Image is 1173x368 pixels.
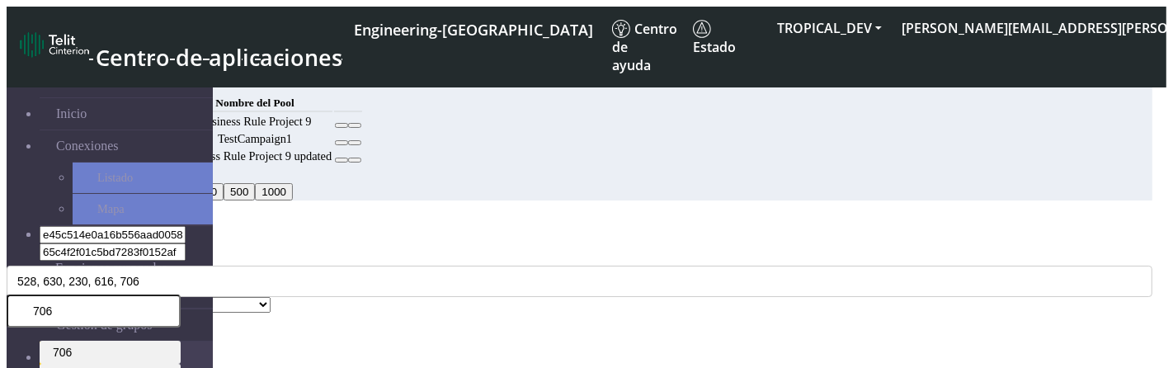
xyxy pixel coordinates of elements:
[96,42,342,73] span: Centro de aplicaciones
[40,98,213,130] a: Inicio
[177,114,332,130] td: Business Rule Project 9
[7,266,1152,297] button: 528, 630, 230, 616, 706
[612,20,630,38] img: knowledge.svg
[56,139,119,153] span: Conexiones
[40,341,181,364] li: 706
[20,31,89,58] img: logo-telit-cinterion-gw-new.png
[97,171,133,185] span: Listado
[177,149,332,164] td: Business Rule Project 9 updated
[110,183,946,201] div: 20
[353,13,592,44] a: Tu instancia actual de la plataforma
[767,13,892,43] button: TROPICAL_DEV
[255,183,293,201] button: 1000
[215,97,294,109] span: Nombre del Pool
[693,20,711,38] img: status.svg
[7,295,181,328] input: Search...
[7,218,1152,233] h4: Add Rule
[612,20,677,74] span: Centro de ayuda
[354,20,593,40] span: Engineering-[GEOGRAPHIC_DATA]
[177,131,332,147] td: TestCampaign1
[693,20,736,56] span: Estado
[224,183,255,201] button: 500
[17,275,139,288] span: 528, 630, 230, 616, 706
